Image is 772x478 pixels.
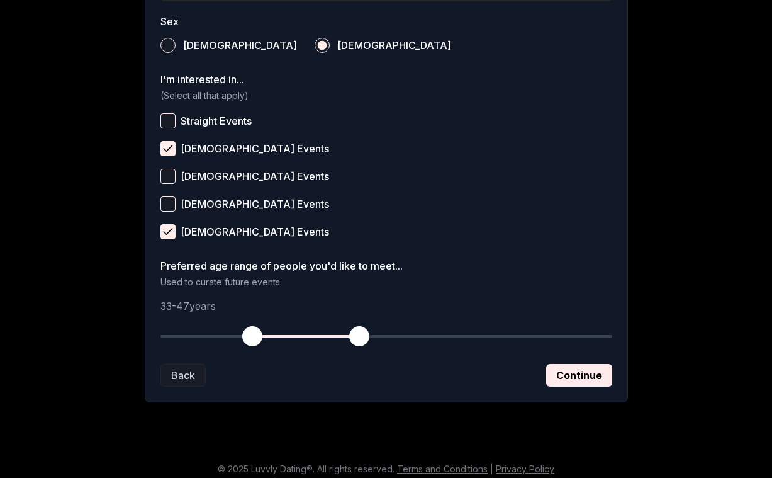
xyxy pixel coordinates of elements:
[160,141,176,156] button: [DEMOGRAPHIC_DATA] Events
[315,38,330,53] button: [DEMOGRAPHIC_DATA]
[160,74,612,84] label: I'm interested in...
[160,276,612,288] p: Used to curate future events.
[181,227,329,237] span: [DEMOGRAPHIC_DATA] Events
[160,38,176,53] button: [DEMOGRAPHIC_DATA]
[160,89,612,102] p: (Select all that apply)
[337,40,451,50] span: [DEMOGRAPHIC_DATA]
[496,464,554,474] a: Privacy Policy
[181,171,329,181] span: [DEMOGRAPHIC_DATA] Events
[160,16,612,26] label: Sex
[183,40,297,50] span: [DEMOGRAPHIC_DATA]
[160,261,612,271] label: Preferred age range of people you'd like to meet...
[490,464,493,474] span: |
[160,299,612,314] p: 33 - 47 years
[160,224,176,239] button: [DEMOGRAPHIC_DATA] Events
[546,364,612,387] button: Continue
[397,464,488,474] a: Terms and Conditions
[160,196,176,212] button: [DEMOGRAPHIC_DATA] Events
[160,169,176,184] button: [DEMOGRAPHIC_DATA] Events
[160,113,176,128] button: Straight Events
[181,116,252,126] span: Straight Events
[181,199,329,209] span: [DEMOGRAPHIC_DATA] Events
[160,364,206,387] button: Back
[181,144,329,154] span: [DEMOGRAPHIC_DATA] Events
